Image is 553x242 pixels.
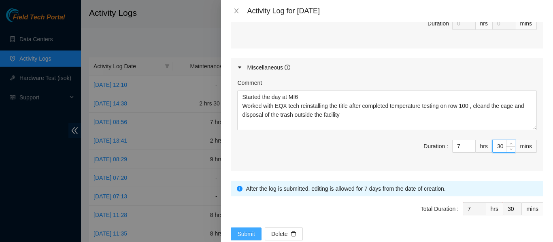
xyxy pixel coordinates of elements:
div: mins [515,17,537,30]
div: hrs [476,140,493,153]
span: info-circle [285,65,290,70]
div: Total Duration : [421,204,459,213]
button: Deletedelete [265,227,303,240]
div: Activity Log for [DATE] [247,6,543,15]
span: down [508,147,513,152]
span: Increase Value [506,140,515,146]
span: delete [291,231,296,238]
div: hrs [486,202,503,215]
span: Decrease Value [506,146,515,152]
span: up [508,141,513,146]
div: Miscellaneous info-circle [231,58,543,77]
button: Submit [231,227,262,240]
span: info-circle [237,186,242,191]
div: hrs [476,17,493,30]
span: close [233,8,240,14]
div: mins [515,140,537,153]
label: Comment [237,78,262,87]
textarea: Comment [237,90,537,130]
span: Delete [271,229,287,238]
span: Submit [237,229,255,238]
div: Miscellaneous [247,63,290,72]
button: Close [231,7,242,15]
div: Duration : [423,142,448,151]
span: caret-right [237,65,242,70]
div: mins [522,202,543,215]
div: Duration [428,19,449,28]
div: After the log is submitted, editing is allowed for 7 days from the date of creation. [246,184,537,193]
